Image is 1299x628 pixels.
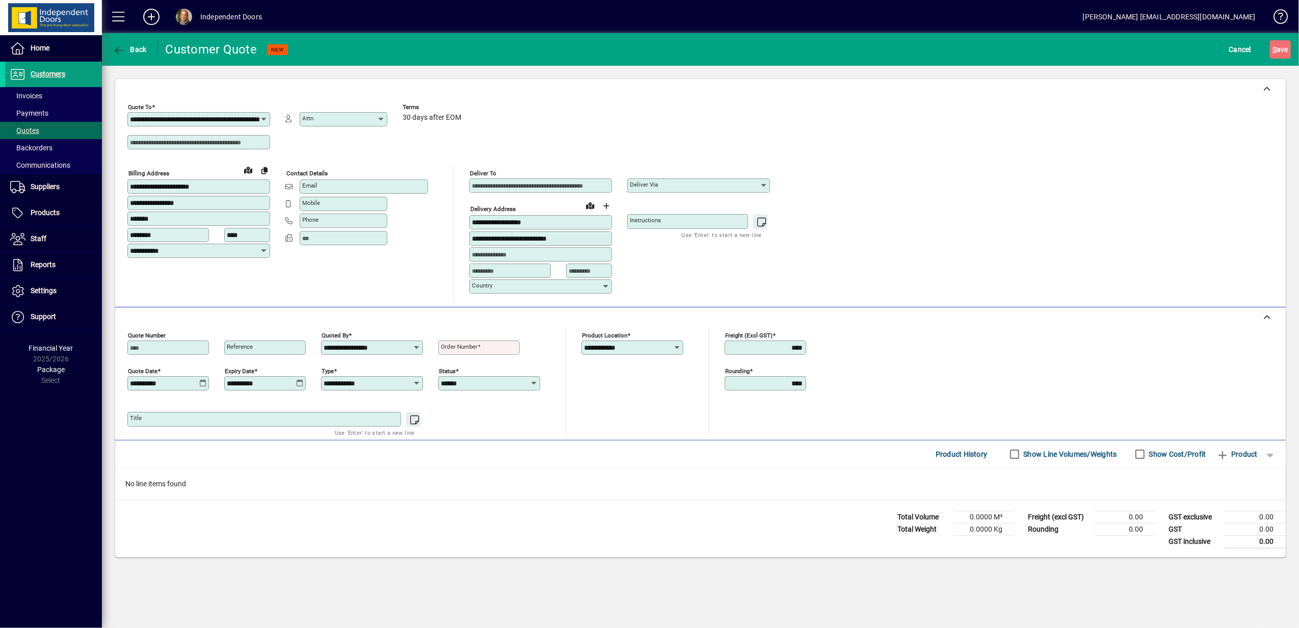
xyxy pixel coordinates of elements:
mat-label: Attn [302,115,313,122]
a: Quotes [5,122,102,139]
a: Reports [5,252,102,278]
mat-label: Title [130,414,142,422]
button: Back [110,40,149,59]
span: Package [37,365,65,374]
span: Communications [10,161,70,169]
span: ave [1273,41,1288,58]
td: 0.00 [1225,511,1286,523]
mat-label: Rounding [725,367,750,374]
td: 0.00 [1094,523,1155,535]
button: Add [135,8,168,26]
mat-label: Deliver To [470,170,496,177]
a: Communications [5,156,102,174]
mat-label: Instructions [630,217,661,224]
button: Profile [168,8,200,26]
td: 0.00 [1225,523,1286,535]
mat-label: Status [439,367,456,374]
button: Choose address [598,198,615,214]
span: Staff [31,234,46,243]
a: Invoices [5,87,102,104]
app-page-header-button: Back [102,40,158,59]
label: Show Line Volumes/Weights [1022,449,1117,459]
span: Support [31,312,56,321]
a: Staff [5,226,102,252]
mat-label: Order number [441,343,478,350]
td: GST inclusive [1163,535,1225,548]
a: Payments [5,104,102,122]
span: 30 days after EOM [403,114,461,122]
mat-label: Quoted by [322,331,349,338]
div: Independent Doors [200,9,262,25]
mat-label: Product location [582,331,627,338]
td: GST exclusive [1163,511,1225,523]
span: Financial Year [29,344,73,352]
td: Total Volume [892,511,953,523]
td: Total Weight [892,523,953,535]
span: Settings [31,286,57,295]
span: S [1273,45,1277,54]
span: Product History [936,446,988,462]
button: Save [1270,40,1291,59]
mat-hint: Use 'Enter' to start a new line [335,427,415,438]
a: View on map [582,197,598,214]
button: Cancel [1227,40,1254,59]
td: Rounding [1023,523,1094,535]
span: Backorders [10,144,52,152]
mat-hint: Use 'Enter' to start a new line [682,229,762,241]
a: Suppliers [5,174,102,200]
button: Copy to Delivery address [256,162,273,178]
a: View on map [240,162,256,178]
a: Settings [5,278,102,304]
span: Payments [10,109,48,117]
td: 0.0000 Kg [953,523,1015,535]
mat-label: Phone [302,216,319,223]
td: GST [1163,523,1225,535]
div: [PERSON_NAME] [EMAIL_ADDRESS][DOMAIN_NAME] [1083,9,1256,25]
td: 0.0000 M³ [953,511,1015,523]
mat-label: Quote date [128,367,157,374]
mat-label: Mobile [302,199,320,206]
mat-label: Email [302,182,317,189]
span: Invoices [10,92,42,100]
mat-label: Quote number [128,331,166,338]
mat-label: Country [472,282,492,289]
td: 0.00 [1094,511,1155,523]
span: Product [1216,446,1258,462]
a: Knowledge Base [1266,2,1286,35]
div: Customer Quote [166,41,257,58]
button: Product History [932,445,992,463]
span: Back [113,45,147,54]
span: NEW [271,46,284,53]
span: Cancel [1229,41,1252,58]
a: Backorders [5,139,102,156]
a: Products [5,200,102,226]
mat-label: Expiry date [225,367,254,374]
mat-label: Deliver via [630,181,658,188]
mat-label: Type [322,367,334,374]
label: Show Cost/Profit [1147,449,1206,459]
span: Home [31,44,49,52]
button: Product [1211,445,1263,463]
mat-label: Reference [227,343,253,350]
a: Home [5,36,102,61]
span: Products [31,208,60,217]
span: Reports [31,260,56,269]
span: Quotes [10,126,39,135]
span: Terms [403,104,464,111]
td: 0.00 [1225,535,1286,548]
td: Freight (excl GST) [1023,511,1094,523]
span: Customers [31,70,65,78]
span: Suppliers [31,182,60,191]
div: No line items found [115,468,1286,500]
mat-label: Quote To [128,103,152,111]
mat-label: Freight (excl GST) [725,331,773,338]
a: Support [5,304,102,330]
